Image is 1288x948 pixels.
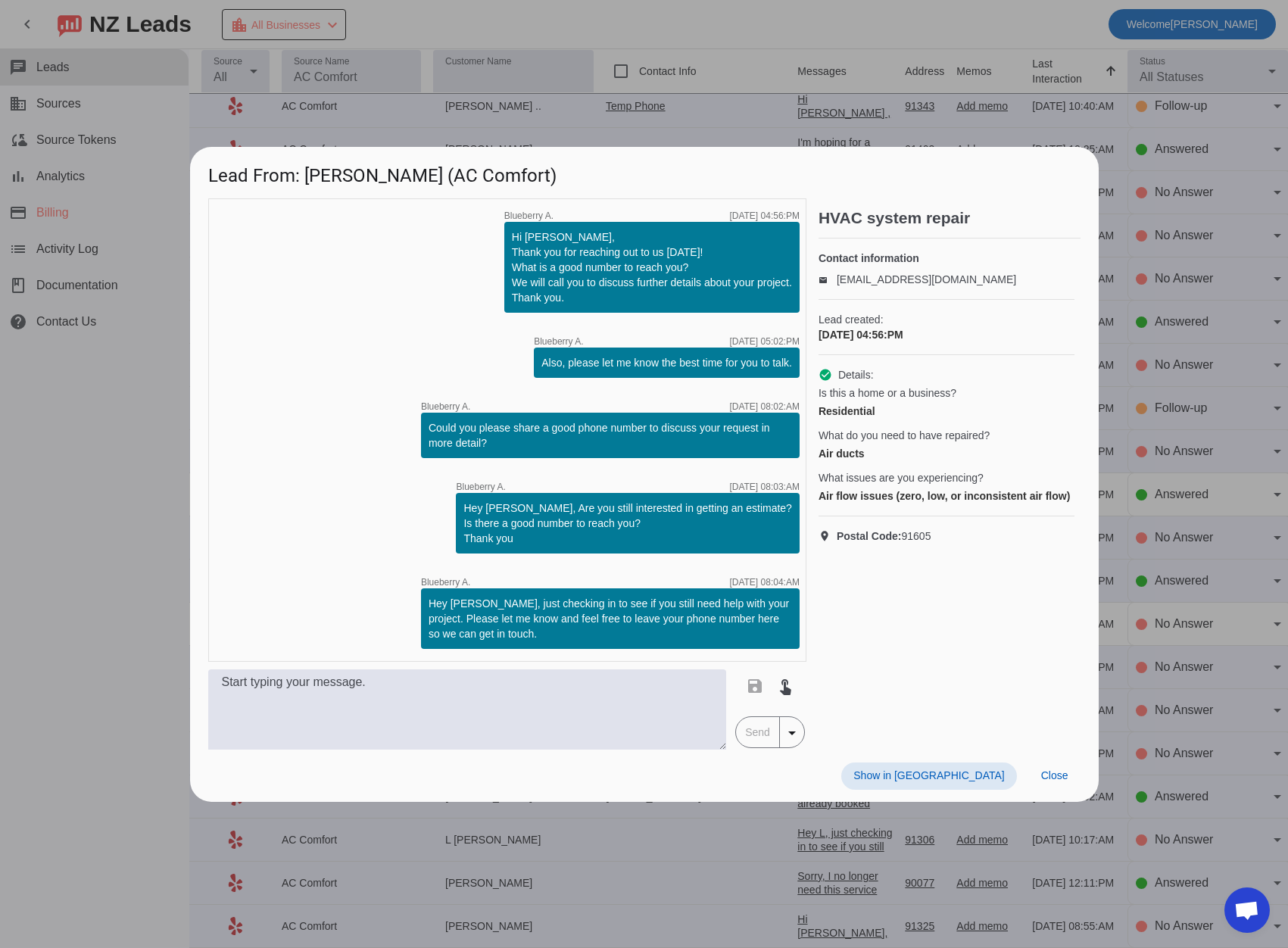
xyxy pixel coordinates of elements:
[534,337,583,346] span: Blueberry A.
[837,530,902,542] strong: Postal Code:
[512,229,792,305] div: Hi [PERSON_NAME], Thank you for reaching out to us [DATE]! What is a good number to reach you? We...
[819,470,984,485] span: What issues are you experiencing?
[421,578,470,587] span: Blueberry A.
[190,147,1099,198] h1: Lead From: [PERSON_NAME] (AC Comfort)
[819,210,1081,226] h2: HVAC system repair
[819,488,1074,504] div: Air flow issues (zero, low, or inconsistent air flow)
[729,211,799,220] div: [DATE] 04:56:PM
[776,677,794,695] mat-icon: touch_app
[729,482,799,491] div: [DATE] 08:03:AM
[819,368,832,382] mat-icon: check_circle
[729,578,799,587] div: [DATE] 08:04:AM
[504,211,554,220] span: Blueberry A.
[1041,769,1068,781] span: Close
[819,446,1074,461] div: Air ducts
[838,367,874,382] span: Details:
[729,402,799,411] div: [DATE] 08:02:AM
[463,501,791,546] div: Hey [PERSON_NAME], Are you still interested in getting an estimate? Is there a good number to rea...
[541,355,792,370] div: Also, please let me know the best time for you to talk.​
[819,327,1074,342] div: [DATE] 04:56:PM
[429,420,792,451] div: Could you please share a good phone number to discuss your request in more detail?​
[819,404,1074,419] div: Residential
[729,337,799,346] div: [DATE] 05:02:PM
[837,529,931,544] span: 91605
[783,724,801,742] mat-icon: arrow_drop_down
[819,276,837,283] mat-icon: email
[841,762,1016,790] button: Show in [GEOGRAPHIC_DATA]
[1029,762,1081,790] button: Close
[819,530,837,542] mat-icon: location_on
[1224,887,1270,933] div: Open chat
[456,482,505,491] span: Blueberry A.
[421,402,470,411] span: Blueberry A.
[819,251,1074,266] h4: Contact information
[837,273,1016,285] a: [EMAIL_ADDRESS][DOMAIN_NAME]
[429,596,792,641] div: Hey [PERSON_NAME], just checking in to see if you still need help with your project. Please let m...
[819,428,990,443] span: What do you need to have repaired?
[853,769,1004,781] span: Show in [GEOGRAPHIC_DATA]
[819,312,1074,327] span: Lead created:
[819,385,956,401] span: Is this a home or a business?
